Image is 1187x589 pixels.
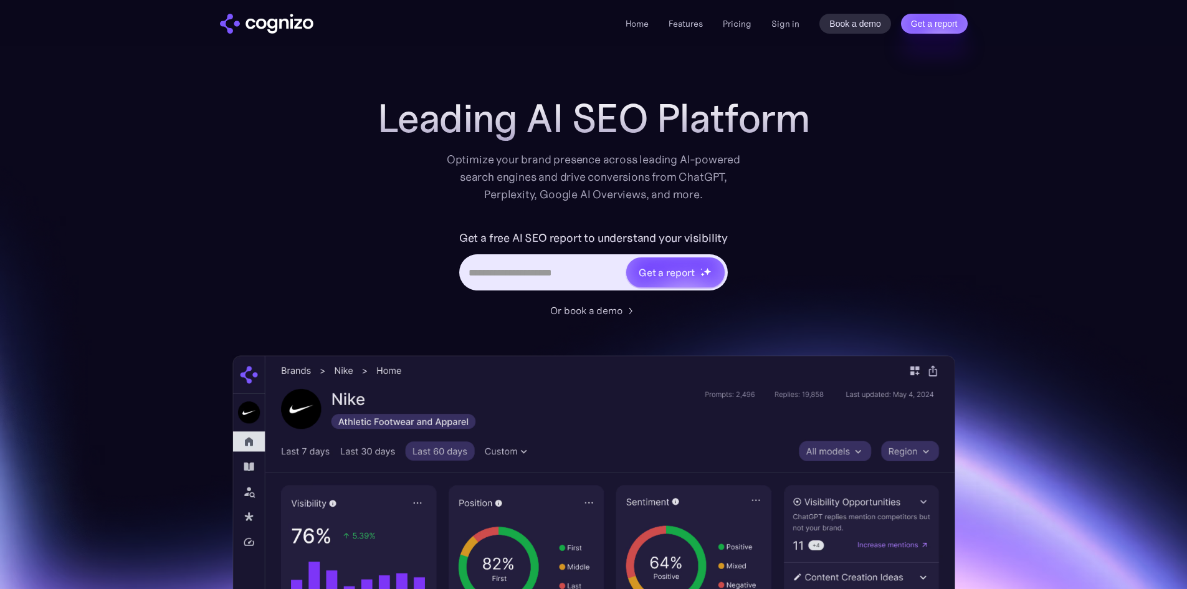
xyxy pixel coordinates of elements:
[703,267,712,275] img: star
[901,14,968,34] a: Get a report
[700,268,702,270] img: star
[819,14,891,34] a: Book a demo
[771,16,799,31] a: Sign in
[639,265,695,280] div: Get a report
[220,14,313,34] a: home
[625,256,726,289] a: Get a reportstarstarstar
[626,18,649,29] a: Home
[441,151,747,203] div: Optimize your brand presence across leading AI-powered search engines and drive conversions from ...
[459,228,728,248] label: Get a free AI SEO report to understand your visibility
[220,14,313,34] img: cognizo logo
[550,303,622,318] div: Or book a demo
[550,303,637,318] a: Or book a demo
[459,228,728,297] form: Hero URL Input Form
[378,96,810,141] h1: Leading AI SEO Platform
[669,18,703,29] a: Features
[723,18,751,29] a: Pricing
[700,272,705,277] img: star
